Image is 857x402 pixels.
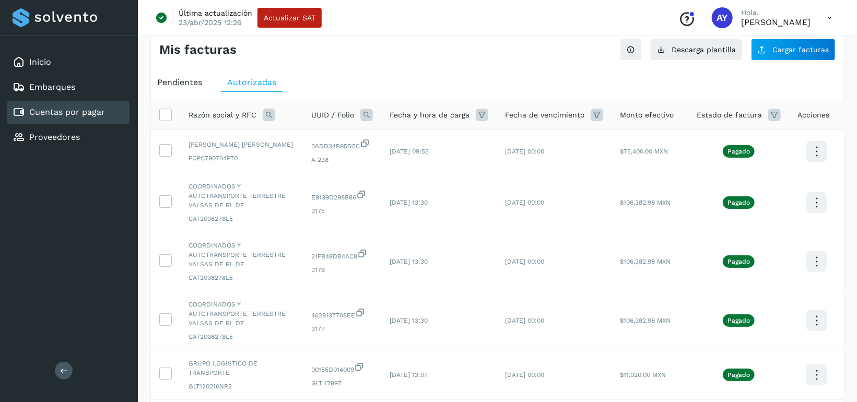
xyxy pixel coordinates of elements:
span: COORDINADOS Y AUTOTRANSPORTE TERRESTRE VALSAS DE RL DE [189,182,295,210]
span: 0ADD34B95D5C [311,138,373,151]
span: GLT120216NR2 [189,382,295,391]
button: Cargar facturas [751,39,836,61]
span: [DATE] 00:00 [505,258,544,265]
span: [DATE] 00:00 [505,317,544,324]
p: Pagado [727,317,750,324]
span: CAT2008278L5 [189,332,295,341]
div: Proveedores [7,126,130,149]
h4: Mis facturas [159,42,237,57]
p: Pagado [727,199,750,206]
span: Razón social y RFC [189,110,256,121]
span: POPC790704PT0 [189,153,295,163]
span: Pendientes [157,77,202,87]
span: Estado de factura [697,110,762,121]
span: GLT 17897 [311,379,373,388]
div: Inicio [7,51,130,74]
span: $106,382.98 MXN [620,317,671,324]
span: [DATE] 13:07 [390,371,428,379]
button: Descarga plantilla [650,39,743,61]
a: Cuentas por pagar [29,107,105,117]
span: 00155D014009 [311,362,373,374]
span: Cargar facturas [772,46,829,53]
p: Hola, [741,8,811,17]
span: $106,382.98 MXN [620,199,671,206]
p: 23/abr/2025 12:26 [179,18,242,27]
span: Acciones [797,110,829,121]
p: Pagado [727,371,750,379]
p: Pagado [727,148,750,155]
span: 21FB48DB4AC9 [311,249,373,261]
span: 3177 [311,324,373,334]
span: Fecha de vencimiento [505,110,584,121]
span: 3175 [311,206,373,216]
span: 3176 [311,265,373,275]
button: Actualizar SAT [257,8,322,28]
div: Cuentas por pagar [7,101,130,124]
span: [DATE] 09:53 [390,148,429,155]
span: 4628137708EE [311,308,373,320]
span: GRUPO LOGISTICO DE TRANSPORTE [189,359,295,377]
span: Monto efectivo [620,110,674,121]
span: $75,400.00 MXN [620,148,668,155]
a: Proveedores [29,132,80,142]
span: Autorizadas [227,77,276,87]
span: [DATE] 13:30 [390,317,428,324]
span: [DATE] 00:00 [505,371,544,379]
span: UUID / Folio [311,110,354,121]
span: E9139D298B86 [311,190,373,202]
span: $106,382.98 MXN [620,258,671,265]
a: Inicio [29,57,51,67]
p: Pagado [727,258,750,265]
span: A 238 [311,155,373,164]
span: [PERSON_NAME] [PERSON_NAME] [189,140,295,149]
span: [DATE] 13:30 [390,199,428,206]
span: Descarga plantilla [672,46,736,53]
span: CAT2008278L5 [189,273,295,282]
p: Última actualización [179,8,252,18]
span: Fecha y hora de carga [390,110,469,121]
span: Actualizar SAT [264,14,315,21]
p: Andrea Yamilet Hernández [741,17,811,27]
div: Embarques [7,76,130,99]
span: [DATE] 00:00 [505,199,544,206]
a: Embarques [29,82,75,92]
span: [DATE] 00:00 [505,148,544,155]
span: CAT2008278L5 [189,214,295,223]
span: COORDINADOS Y AUTOTRANSPORTE TERRESTRE VALSAS DE RL DE [189,300,295,328]
span: $11,020.00 MXN [620,371,666,379]
span: [DATE] 13:30 [390,258,428,265]
span: COORDINADOS Y AUTOTRANSPORTE TERRESTRE VALSAS DE RL DE [189,241,295,269]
